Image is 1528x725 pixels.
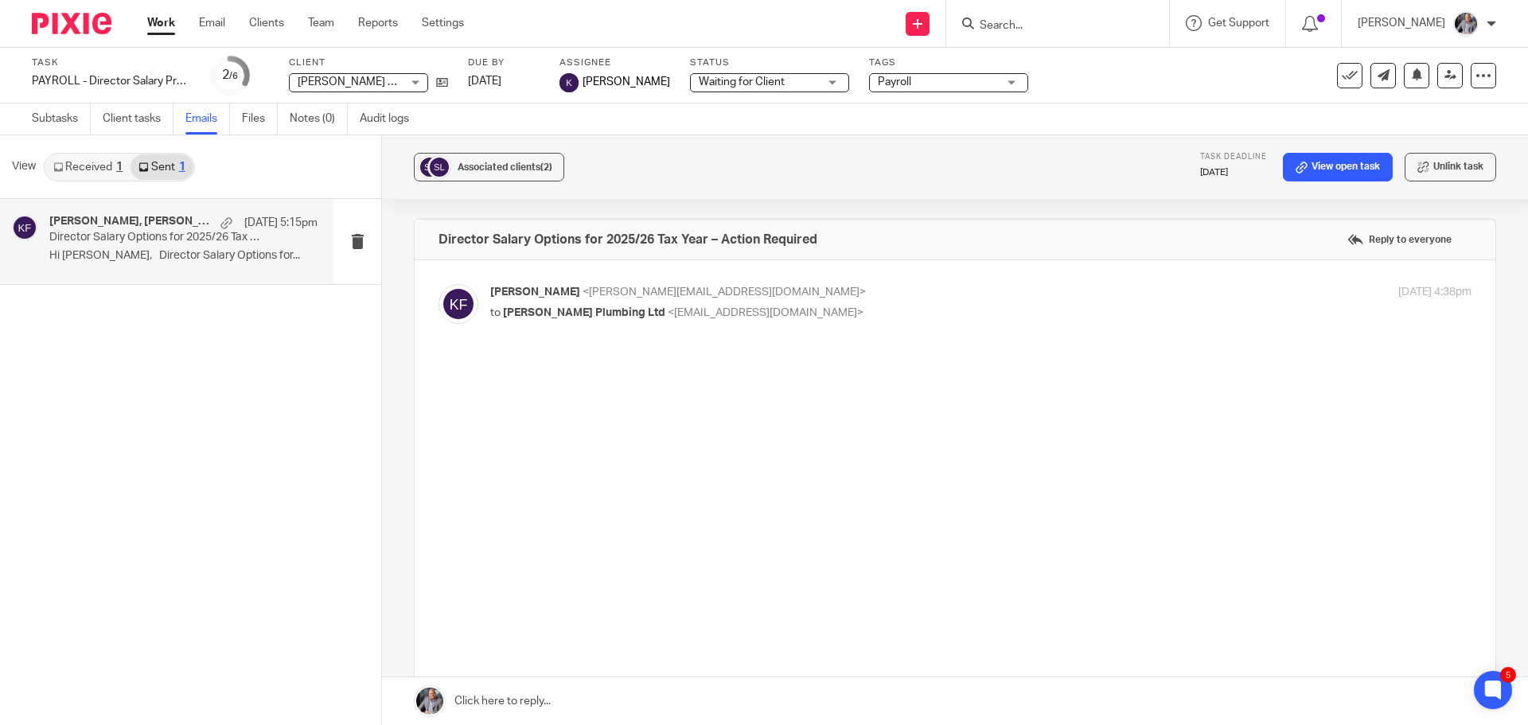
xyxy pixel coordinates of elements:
button: Associated clients(2) [414,153,564,181]
span: Task deadline [1200,153,1267,161]
a: Notes (0) [290,103,348,134]
span: Payroll [878,76,911,88]
label: Status [690,57,849,69]
span: <[EMAIL_ADDRESS][DOMAIN_NAME]> [668,307,863,318]
p: [DATE] 5:15pm [244,215,318,231]
span: [PERSON_NAME] Plumbing Ltd [503,307,665,318]
label: Client [289,57,448,69]
input: Search [978,19,1121,33]
span: <[PERSON_NAME][EMAIL_ADDRESS][DOMAIN_NAME]> [583,286,866,298]
a: Emails [185,103,230,134]
img: svg%3E [439,284,478,324]
button: Unlink task [1405,153,1496,181]
span: [PERSON_NAME] Plumbing Ltd [298,76,454,88]
a: Sent1 [131,154,193,180]
span: to [490,307,501,318]
span: Associated clients [458,162,552,172]
div: PAYROLL - Director Salary Processing [32,73,191,89]
h4: Director Salary Options for 2025/26 Tax Year – Action Required [439,232,817,248]
span: Get Support [1208,18,1269,29]
img: svg%3E [418,155,442,179]
label: Task [32,57,191,69]
a: Reports [358,15,398,31]
a: Team [308,15,334,31]
label: Reply to everyone [1343,228,1456,251]
label: Tags [869,57,1028,69]
span: [PERSON_NAME] [490,286,580,298]
div: 1 [116,162,123,173]
a: Audit logs [360,103,421,134]
a: Settings [422,15,464,31]
a: Subtasks [32,103,91,134]
p: Director Salary Options for 2025/26 Tax Year – Action Required [49,231,264,244]
span: (2) [540,162,552,172]
div: 5 [1500,667,1516,683]
span: View [12,158,36,175]
a: View open task [1283,153,1393,181]
img: Pixie [32,13,111,34]
div: 1 [179,162,185,173]
span: [DATE] [468,76,501,87]
span: [PERSON_NAME] [583,74,670,90]
a: Email [199,15,225,31]
a: Work [147,15,175,31]
h4: [PERSON_NAME], [PERSON_NAME] [49,215,212,228]
img: svg%3E [559,73,579,92]
div: 2 [222,66,238,84]
label: Due by [468,57,540,69]
a: Received1 [45,154,131,180]
p: [DATE] [1200,166,1267,179]
a: Files [242,103,278,134]
p: [PERSON_NAME] [1358,15,1445,31]
p: Hi [PERSON_NAME], Director Salary Options for... [49,249,318,263]
label: Assignee [559,57,670,69]
span: Waiting for Client [699,76,785,88]
img: svg%3E [12,215,37,240]
small: /6 [229,72,238,80]
img: -%20%20-%20studio@ingrained.co.uk%20for%20%20-20220223%20at%20101413%20-%201W1A2026.jpg [1453,11,1479,37]
a: Clients [249,15,284,31]
a: Client tasks [103,103,173,134]
p: [DATE] 4:38pm [1398,284,1471,301]
img: svg%3E [427,155,451,179]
